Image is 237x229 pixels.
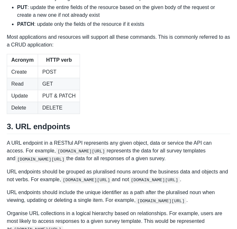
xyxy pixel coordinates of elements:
p: A URL endpoint in a RESTful API represents any given object, data or service the API can access. ... [7,139,230,163]
td: Update [7,90,38,102]
code: [DOMAIN_NAME][URL] [56,148,107,154]
td: GET [38,78,80,90]
td: DELETE [38,102,80,114]
th: HTTP verb [38,54,80,66]
th: Acronym [7,54,38,66]
code: [DOMAIN_NAME][URL] [15,156,66,162]
code: [DOMAIN_NAME][URL] [61,177,112,183]
p: URL endpoints should be grouped as pluralised nouns around the business data and objects and not ... [7,168,230,183]
p: Most applications and resources will support all these commands. This is commonly referred to as ... [7,33,230,49]
li: : update the entire fields of the resource based on the given body of the request or create a new... [17,4,230,19]
li: : update only the fields of the resource if it exists [17,20,230,28]
strong: PATCH [17,21,34,27]
strong: PUT [17,5,27,10]
h2: 3. URL endpoints [7,122,230,134]
td: POST [38,66,80,78]
code: [DOMAIN_NAME][URL] [135,198,186,204]
td: Read [7,78,38,90]
td: Delete [7,102,38,114]
code: [DOMAIN_NAME][URL] [129,177,180,183]
p: URL endpoints should include the unique identifier as a path after the pluralised noun when viewi... [7,189,230,204]
td: Create [7,66,38,78]
td: PUT & PATCH [38,90,80,102]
